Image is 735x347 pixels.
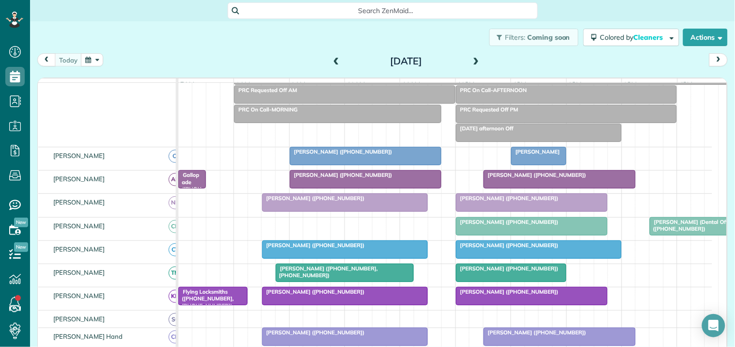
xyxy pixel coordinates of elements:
span: ND [169,196,182,209]
span: [PERSON_NAME] ([PHONE_NUMBER]) [262,242,365,249]
span: CM [169,220,182,233]
span: [PERSON_NAME] ([PHONE_NUMBER]) [262,195,365,202]
span: 11am [400,80,422,88]
span: PRC On Call-MORNING [234,106,298,113]
span: 2pm [567,80,584,88]
span: [PERSON_NAME] ([PHONE_NUMBER]) [483,172,587,178]
span: AR [169,173,182,186]
span: [DATE] afternoon Off [455,125,514,132]
span: PRC Requested Off AM [234,87,297,94]
span: 3pm [622,80,639,88]
span: TM [169,267,182,280]
span: 8am [234,80,252,88]
span: [PERSON_NAME] [51,175,107,183]
div: Open Intercom Messenger [702,314,725,337]
span: PRC Requested Off PM [455,106,519,113]
span: [PERSON_NAME] ([PHONE_NUMBER]) [262,288,365,295]
span: CH [169,331,182,344]
span: [PERSON_NAME] ([PHONE_NUMBER]) [455,265,559,272]
span: [PERSON_NAME] ([PHONE_NUMBER]) [262,329,365,336]
span: [PERSON_NAME] ([PHONE_NUMBER], [PHONE_NUMBER]) [275,265,378,279]
span: Colored by [600,33,667,42]
span: [PERSON_NAME] ([PHONE_NUMBER]) [455,288,559,295]
span: Cleaners [634,33,665,42]
span: Filters: [505,33,526,42]
span: [PERSON_NAME] ([PHONE_NUMBER]) [455,195,559,202]
span: [PERSON_NAME] [51,222,107,230]
span: [PERSON_NAME] ([PHONE_NUMBER]) [289,172,393,178]
span: 10am [345,80,367,88]
span: [PERSON_NAME] [51,152,107,159]
span: PRC On Call-AFTERNOON [455,87,528,94]
span: 1pm [511,80,528,88]
span: [PERSON_NAME] ([PHONE_NUMBER]) [455,242,559,249]
span: CT [169,243,182,256]
button: Colored byCleaners [583,29,679,46]
span: KD [169,290,182,303]
button: Actions [683,29,728,46]
span: New [14,242,28,252]
span: SC [169,313,182,326]
span: [PERSON_NAME] [511,148,561,155]
span: [PERSON_NAME] [51,198,107,206]
button: today [55,53,82,66]
span: [PERSON_NAME] ([PHONE_NUMBER]) [455,219,559,225]
span: 12pm [456,80,477,88]
span: CJ [169,150,182,163]
span: [PERSON_NAME] ([PHONE_NUMBER]) [483,329,587,336]
span: New [14,218,28,227]
span: 9am [290,80,308,88]
span: [PERSON_NAME] Hand [51,332,125,340]
span: [PERSON_NAME] ([PHONE_NUMBER]) [289,148,393,155]
span: [PERSON_NAME] [51,268,107,276]
button: next [709,53,728,66]
span: 4pm [678,80,695,88]
span: Coming soon [527,33,571,42]
span: [PERSON_NAME] [51,292,107,300]
span: 7am [178,80,196,88]
button: prev [37,53,56,66]
span: [PERSON_NAME] [51,315,107,323]
span: [PERSON_NAME] [51,245,107,253]
span: Flying Locksmiths ([PHONE_NUMBER], [PHONE_NUMBER]) [178,288,234,309]
span: Gallopade ([PHONE_NUMBER], [PHONE_NUMBER]) [178,172,202,227]
h2: [DATE] [345,56,467,66]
